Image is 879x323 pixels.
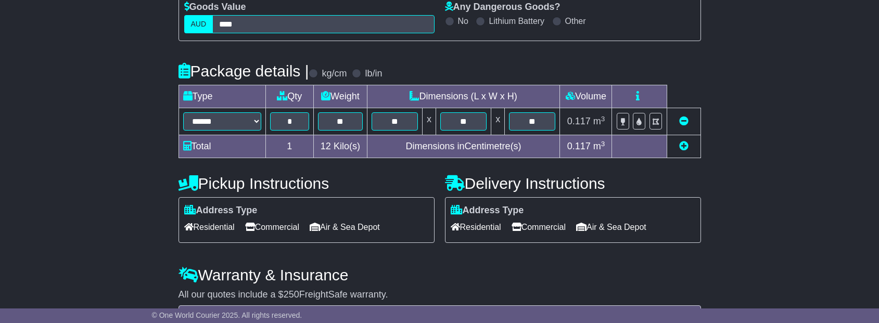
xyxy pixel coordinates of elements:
[321,141,331,151] span: 12
[284,289,299,300] span: 250
[565,16,586,26] label: Other
[576,219,646,235] span: Air & Sea Depot
[512,219,566,235] span: Commercial
[679,141,689,151] a: Add new item
[367,135,560,158] td: Dimensions in Centimetre(s)
[179,85,265,108] td: Type
[184,219,235,235] span: Residential
[322,68,347,80] label: kg/cm
[367,85,560,108] td: Dimensions (L x W x H)
[265,135,314,158] td: 1
[567,116,591,126] span: 0.117
[560,85,612,108] td: Volume
[593,116,605,126] span: m
[445,2,560,13] label: Any Dangerous Goods?
[179,289,701,301] div: All our quotes include a $ FreightSafe warranty.
[451,205,524,216] label: Address Type
[245,219,299,235] span: Commercial
[422,108,436,135] td: x
[314,85,367,108] td: Weight
[567,141,591,151] span: 0.117
[458,16,468,26] label: No
[679,116,689,126] a: Remove this item
[314,135,367,158] td: Kilo(s)
[451,219,501,235] span: Residential
[445,175,701,192] h4: Delivery Instructions
[265,85,314,108] td: Qty
[152,311,302,319] span: © One World Courier 2025. All rights reserved.
[179,266,701,283] h4: Warranty & Insurance
[310,219,380,235] span: Air & Sea Depot
[179,175,435,192] h4: Pickup Instructions
[184,2,246,13] label: Goods Value
[184,205,258,216] label: Address Type
[593,141,605,151] span: m
[184,15,213,33] label: AUD
[179,62,309,80] h4: Package details |
[489,16,544,26] label: Lithium Battery
[601,115,605,123] sup: 3
[491,108,505,135] td: x
[179,135,265,158] td: Total
[601,140,605,148] sup: 3
[365,68,382,80] label: lb/in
